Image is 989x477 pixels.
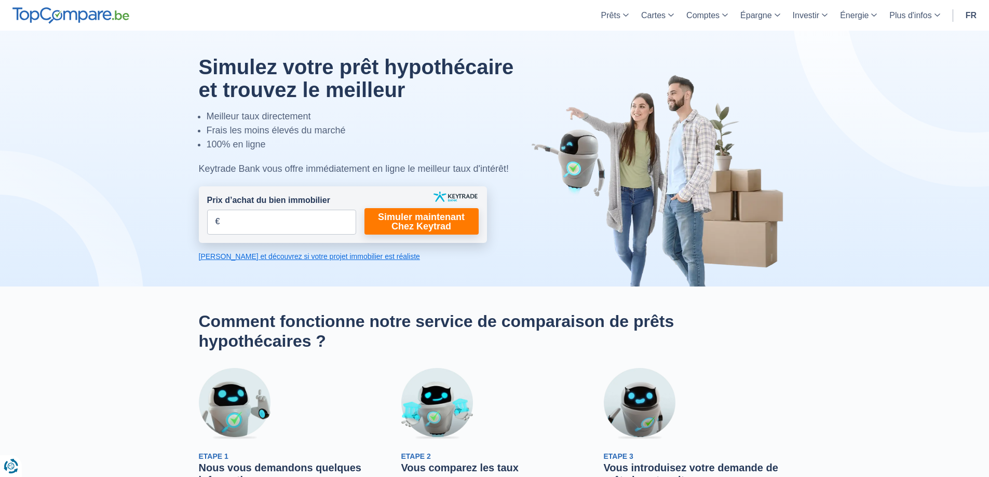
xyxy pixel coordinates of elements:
li: 100% en ligne [207,138,538,152]
img: Etape 2 [401,368,473,440]
a: Simuler maintenant Chez Keytrad [364,208,479,235]
span: Etape 3 [604,452,633,460]
a: [PERSON_NAME] et découvrez si votre projet immobilier est réaliste [199,251,487,262]
div: Keytrade Bank vous offre immédiatement en ligne le meilleur taux d'intérêt! [199,162,538,176]
img: image-hero [531,74,791,287]
span: € [215,216,220,228]
li: Frais les moins élevés du marché [207,124,538,138]
span: Etape 1 [199,452,228,460]
span: Etape 2 [401,452,431,460]
li: Meilleur taux directement [207,110,538,124]
h2: Comment fonctionne notre service de comparaison de prêts hypothécaires ? [199,311,791,351]
img: keytrade [433,192,478,202]
img: TopCompare [12,7,129,24]
h3: Vous comparez les taux [401,461,588,474]
h1: Simulez votre prêt hypothécaire et trouvez le meilleur [199,56,538,101]
img: Etape 1 [199,368,270,440]
label: Prix d’achat du bien immobilier [207,195,330,207]
img: Etape 3 [604,368,675,440]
